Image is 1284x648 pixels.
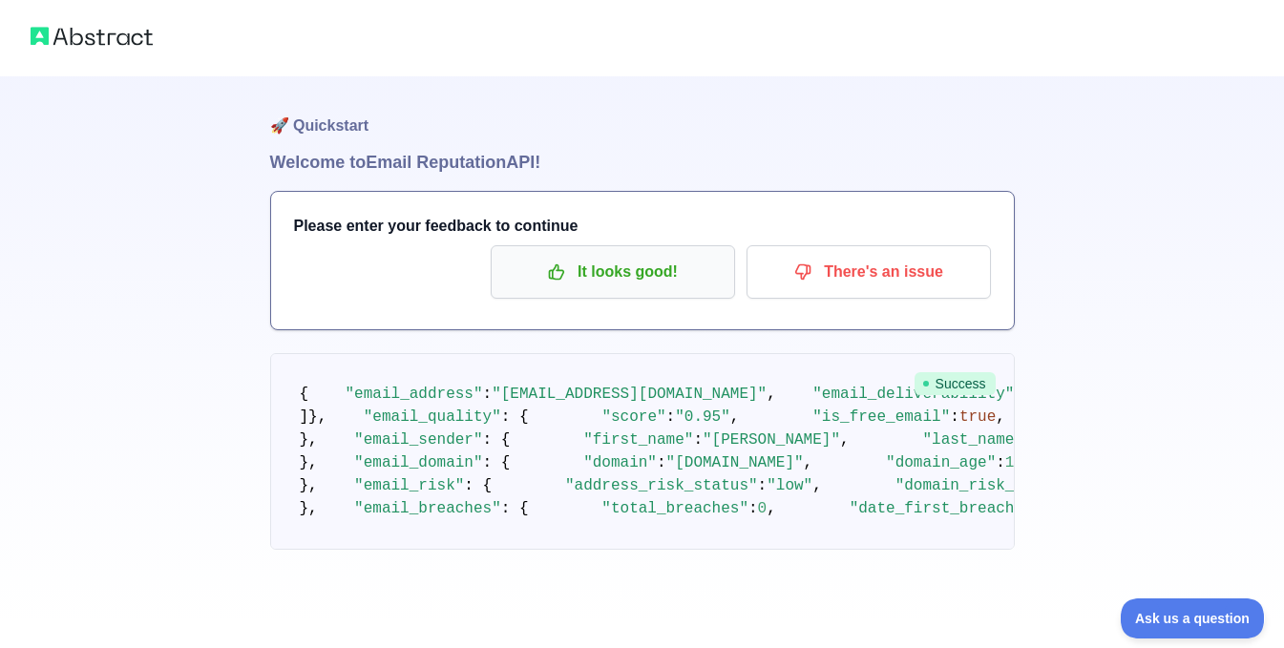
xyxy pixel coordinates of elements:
[300,386,309,403] span: {
[666,454,804,471] span: "[DOMAIN_NAME]"
[996,454,1005,471] span: :
[464,477,492,494] span: : {
[767,477,812,494] span: "low"
[501,408,529,426] span: : {
[354,454,482,471] span: "email_domain"
[950,408,959,426] span: :
[270,76,1015,149] h1: 🚀 Quickstart
[294,215,991,238] h3: Please enter your feedback to continue
[492,386,767,403] span: "[EMAIL_ADDRESS][DOMAIN_NAME]"
[601,500,748,517] span: "total_breaches"
[31,23,153,50] img: Abstract logo
[703,431,840,449] span: "[PERSON_NAME]"
[767,500,776,517] span: ,
[270,149,1015,176] h1: Welcome to Email Reputation API!
[354,431,482,449] span: "email_sender"
[583,454,657,471] span: "domain"
[895,477,1079,494] span: "domain_risk_status"
[758,477,768,494] span: :
[346,386,483,403] span: "email_address"
[915,372,996,395] span: Success
[666,408,676,426] span: :
[996,408,1005,426] span: ,
[812,477,822,494] span: ,
[748,500,758,517] span: :
[761,256,977,288] p: There's an issue
[483,386,493,403] span: :
[657,454,666,471] span: :
[364,408,501,426] span: "email_quality"
[730,408,740,426] span: ,
[812,386,1014,403] span: "email_deliverability"
[850,500,1042,517] span: "date_first_breached"
[959,408,996,426] span: true
[886,454,996,471] span: "domain_age"
[840,431,850,449] span: ,
[758,500,768,517] span: 0
[483,431,511,449] span: : {
[1121,598,1265,638] iframe: Toggle Customer Support
[501,500,529,517] span: : {
[354,477,464,494] span: "email_risk"
[693,431,703,449] span: :
[583,431,693,449] span: "first_name"
[565,477,758,494] span: "address_risk_status"
[675,408,730,426] span: "0.95"
[812,408,950,426] span: "is_free_email"
[1005,454,1051,471] span: 10997
[922,431,1023,449] span: "last_name"
[505,256,721,288] p: It looks good!
[354,500,501,517] span: "email_breaches"
[491,245,735,299] button: It looks good!
[601,408,665,426] span: "score"
[767,386,776,403] span: ,
[483,454,511,471] span: : {
[804,454,813,471] span: ,
[747,245,991,299] button: There's an issue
